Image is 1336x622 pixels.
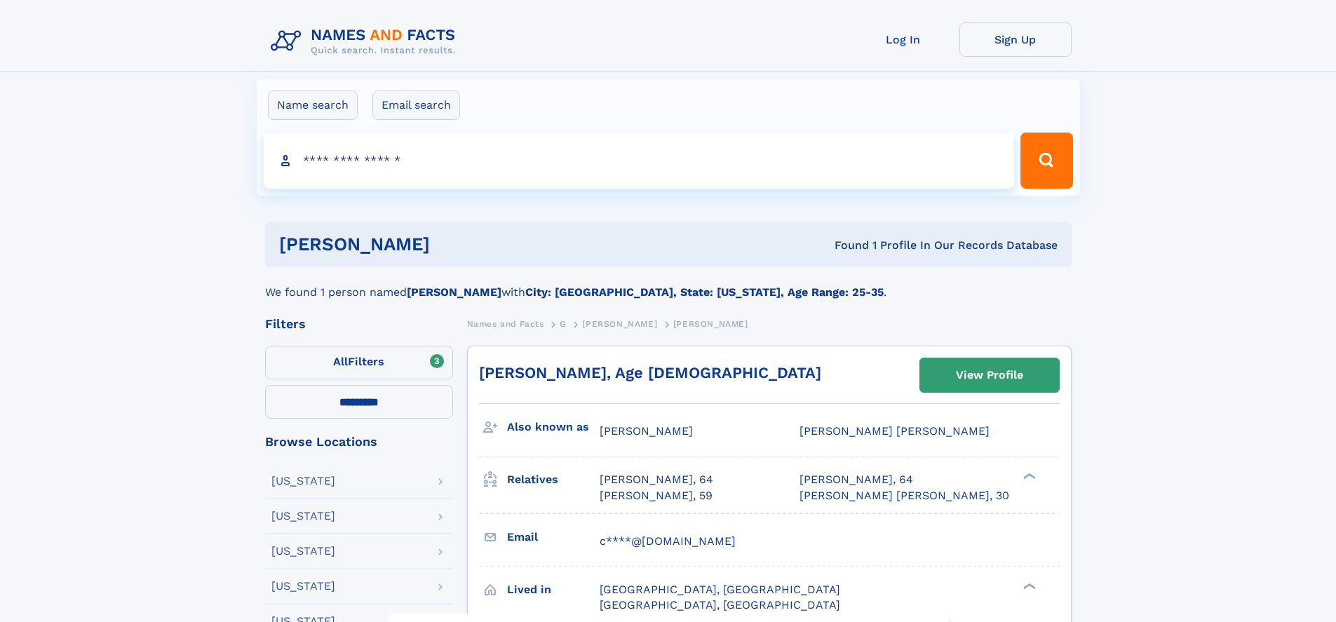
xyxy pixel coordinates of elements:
[271,475,335,487] div: [US_STATE]
[265,22,467,60] img: Logo Names and Facts
[372,90,460,120] label: Email search
[467,315,544,332] a: Names and Facts
[1020,472,1037,481] div: ❯
[920,358,1059,392] a: View Profile
[525,285,884,299] b: City: [GEOGRAPHIC_DATA], State: [US_STATE], Age Range: 25-35
[582,319,657,329] span: [PERSON_NAME]
[265,346,453,379] label: Filters
[799,472,913,487] a: [PERSON_NAME], 64
[507,468,600,492] h3: Relatives
[600,583,840,596] span: [GEOGRAPHIC_DATA], [GEOGRAPHIC_DATA]
[600,488,713,503] a: [PERSON_NAME], 59
[799,488,1009,503] a: [PERSON_NAME] [PERSON_NAME], 30
[959,22,1072,57] a: Sign Up
[1020,581,1037,590] div: ❯
[673,319,748,329] span: [PERSON_NAME]
[407,285,501,299] b: [PERSON_NAME]
[956,359,1023,391] div: View Profile
[847,22,959,57] a: Log In
[265,435,453,448] div: Browse Locations
[479,364,821,381] a: [PERSON_NAME], Age [DEMOGRAPHIC_DATA]
[1020,133,1072,189] button: Search Button
[333,355,348,368] span: All
[560,319,567,329] span: G
[271,581,335,592] div: [US_STATE]
[582,315,657,332] a: [PERSON_NAME]
[265,318,453,330] div: Filters
[271,546,335,557] div: [US_STATE]
[264,133,1015,189] input: search input
[600,598,840,611] span: [GEOGRAPHIC_DATA], [GEOGRAPHIC_DATA]
[560,315,567,332] a: G
[507,578,600,602] h3: Lived in
[271,511,335,522] div: [US_STATE]
[600,472,713,487] a: [PERSON_NAME], 64
[265,267,1072,301] div: We found 1 person named with .
[268,90,358,120] label: Name search
[507,415,600,439] h3: Also known as
[632,238,1058,253] div: Found 1 Profile In Our Records Database
[600,424,693,438] span: [PERSON_NAME]
[279,236,633,253] h1: [PERSON_NAME]
[799,424,990,438] span: [PERSON_NAME] [PERSON_NAME]
[507,525,600,549] h3: Email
